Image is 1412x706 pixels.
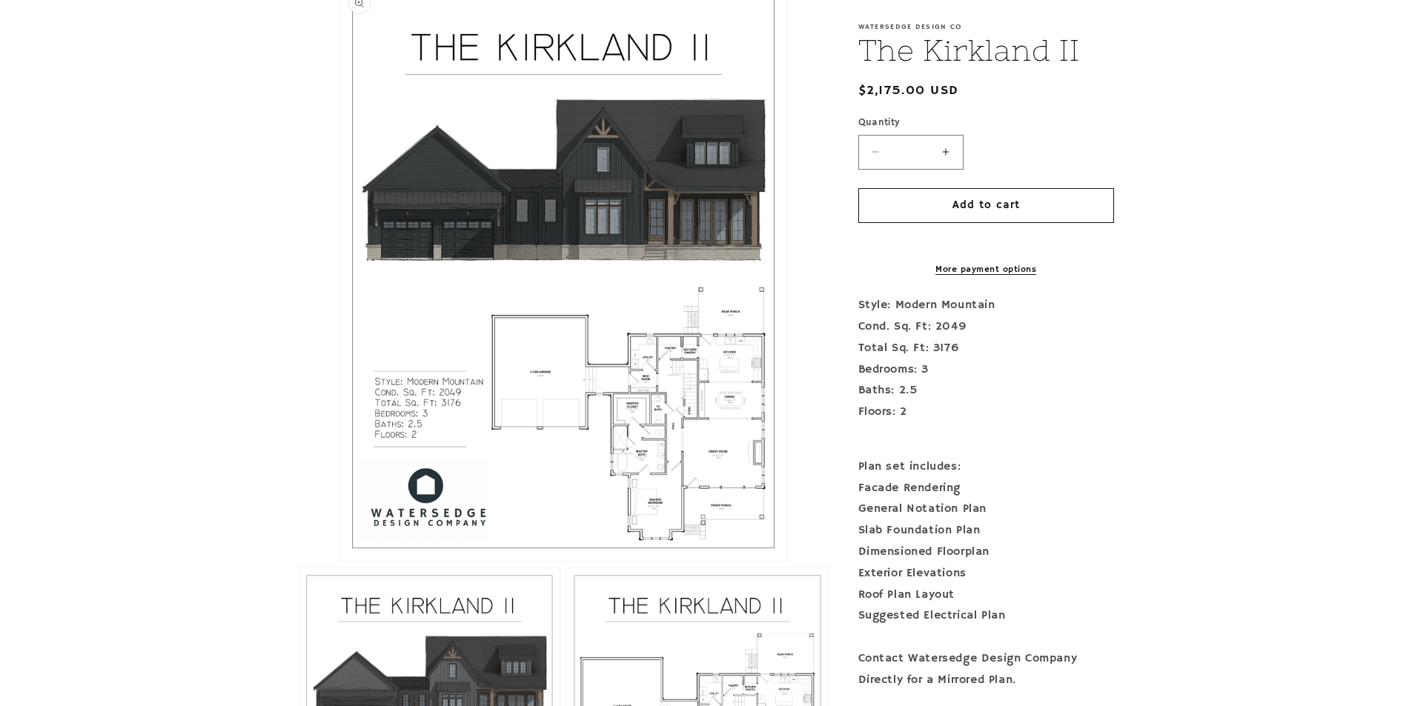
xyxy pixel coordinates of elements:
div: Dimensioned Floorplan [858,542,1114,563]
div: Contact Watersedge Design Company Directly for a Mirrored Plan. [858,648,1114,691]
div: Plan set includes: [858,456,1114,478]
div: General Notation Plan [858,499,1114,520]
div: Exterior Elevations [858,563,1114,585]
h1: The Kirkland II [858,31,1114,70]
label: Quantity [858,116,1114,130]
button: Add to cart [858,188,1114,223]
div: Roof Plan Layout [858,585,1114,606]
div: Facade Rendering [858,478,1114,499]
a: More payment options [858,263,1114,276]
p: Style: Modern Mountain Cond. Sq. Ft: 2049 Total Sq. Ft: 3176 Bedrooms: 3 Baths: 2.5 Floors: 2 [858,295,1114,444]
div: Suggested Electrical Plan [858,605,1114,627]
span: $2,175.00 USD [858,81,959,101]
p: Watersedge Design Co [858,22,1114,31]
div: Slab Foundation Plan [858,520,1114,542]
